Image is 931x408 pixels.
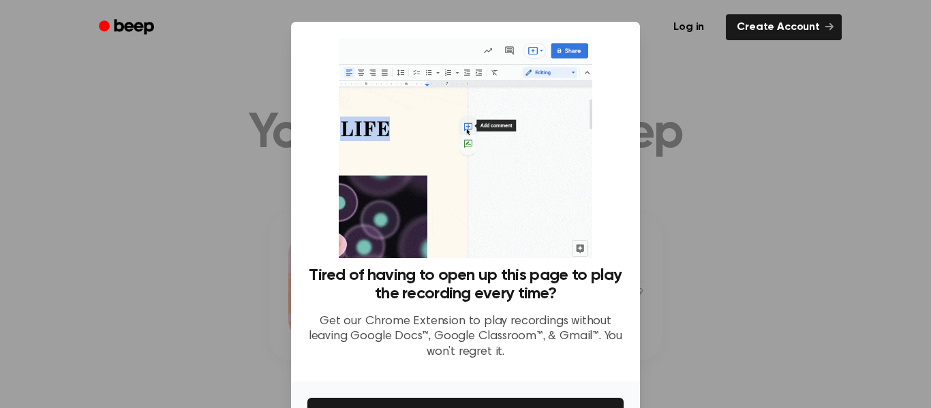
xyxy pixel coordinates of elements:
p: Get our Chrome Extension to play recordings without leaving Google Docs™, Google Classroom™, & Gm... [307,314,624,360]
a: Create Account [726,14,842,40]
img: Beep extension in action [339,38,592,258]
h3: Tired of having to open up this page to play the recording every time? [307,266,624,303]
a: Log in [660,12,718,43]
a: Beep [89,14,166,41]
